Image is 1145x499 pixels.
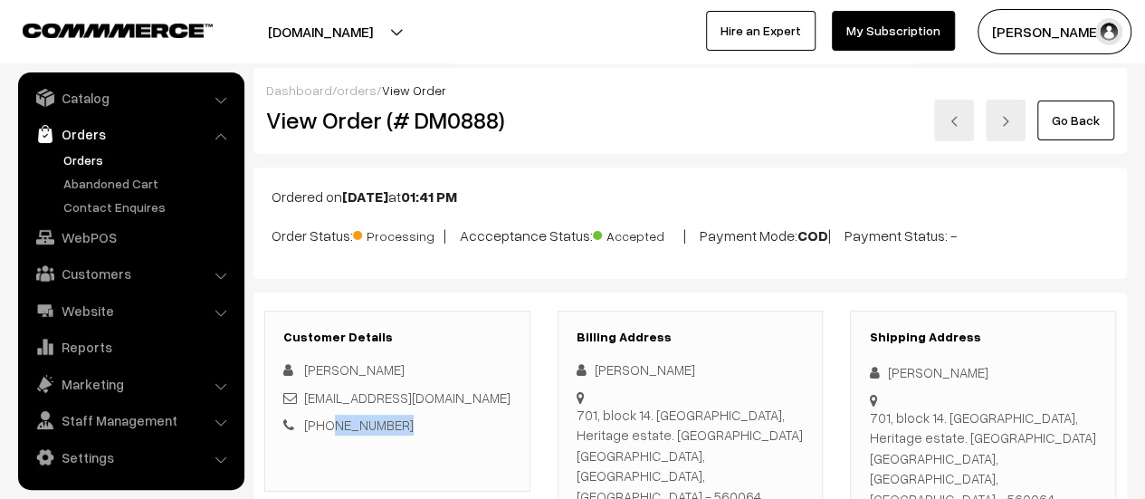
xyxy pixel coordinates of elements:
button: [PERSON_NAME] [978,9,1131,54]
b: COD [797,226,828,245]
a: Contact Enquires [59,197,238,216]
span: Accepted [593,222,683,245]
a: Settings [23,441,238,474]
span: View Order [382,82,446,98]
a: Orders [23,118,238,150]
div: [PERSON_NAME] [869,362,1097,383]
a: Website [23,294,238,327]
h3: Customer Details [283,330,511,345]
img: user [1095,18,1122,45]
p: Ordered on at [272,186,1109,207]
h3: Billing Address [577,330,805,345]
a: Reports [23,331,238,363]
a: Customers [23,257,238,290]
a: Go Back [1037,101,1114,140]
p: Order Status: | Accceptance Status: | Payment Mode: | Payment Status: - [272,222,1109,246]
a: orders [337,82,377,98]
a: Marketing [23,368,238,400]
button: [DOMAIN_NAME] [205,9,436,54]
a: Hire an Expert [706,11,816,51]
a: Catalog [23,82,238,114]
img: right-arrow.png [1000,116,1011,127]
b: 01:41 PM [401,187,457,206]
a: COMMMERCE [23,18,181,40]
h2: View Order (# DM0888) [266,106,530,134]
a: Staff Management [23,404,238,437]
span: [PERSON_NAME] [304,361,405,378]
a: Abandoned Cart [59,174,238,193]
a: [EMAIL_ADDRESS][DOMAIN_NAME] [304,389,510,406]
img: COMMMERCE [23,24,213,37]
div: [PERSON_NAME] [577,360,805,380]
a: My Subscription [832,11,955,51]
img: left-arrow.png [949,116,959,127]
a: Dashboard [266,82,332,98]
b: [DATE] [342,187,388,206]
a: WebPOS [23,221,238,254]
h3: Shipping Address [869,330,1097,345]
span: Processing [353,222,444,245]
a: [PHONE_NUMBER] [304,417,414,433]
div: / / [266,81,1114,100]
a: Orders [59,150,238,169]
